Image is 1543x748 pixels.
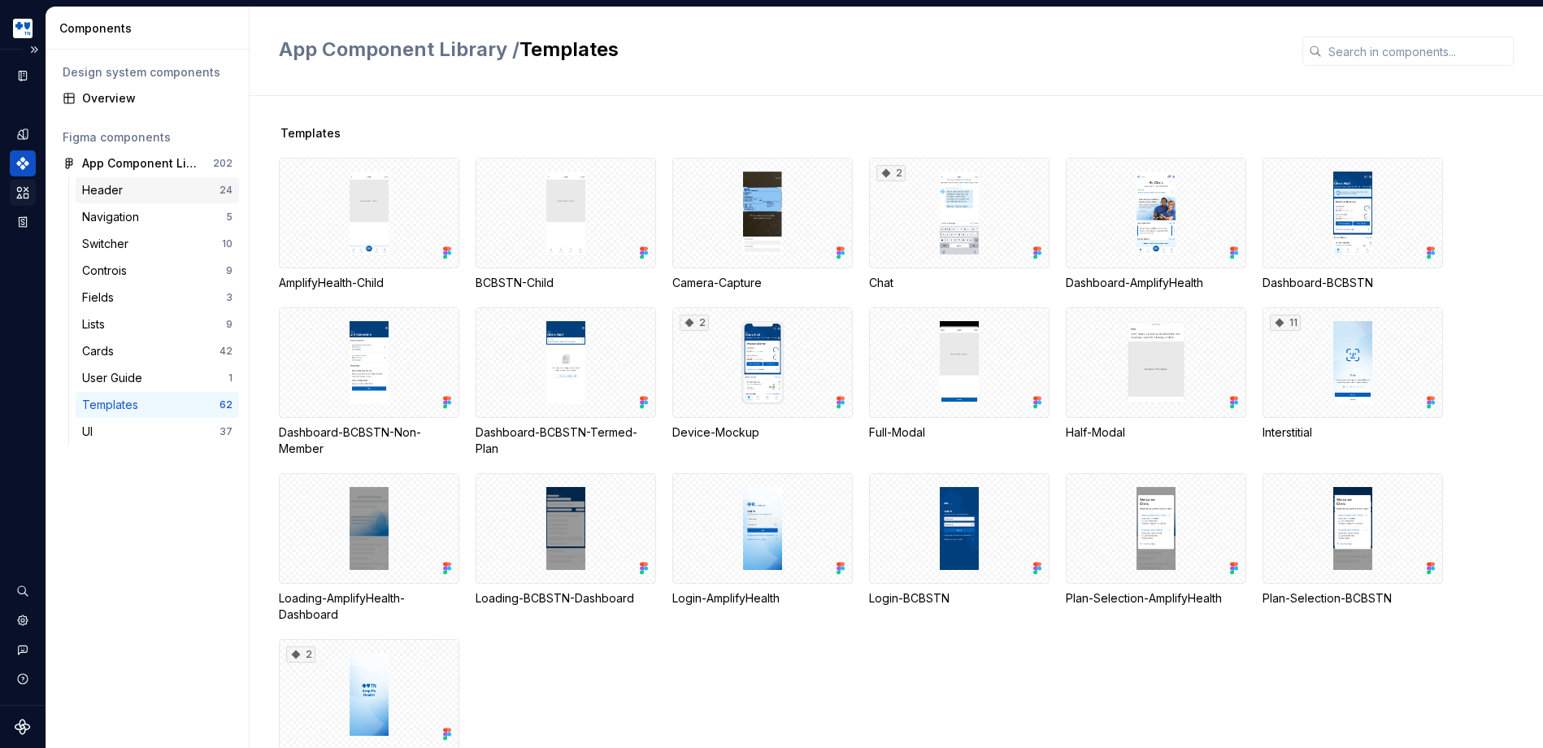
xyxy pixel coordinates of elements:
[1270,315,1301,331] div: 11
[476,158,656,291] div: BCBSTN-Child
[82,370,149,386] div: User Guide
[1263,473,1443,623] div: Plan-Selection-BCBSTN
[59,20,242,37] div: Components
[869,275,1050,291] div: Chat
[76,258,239,284] a: Controis9
[279,37,519,61] span: App Component Library /
[869,473,1050,623] div: Login-BCBSTN
[672,590,853,607] div: Login-AmplifyHealth
[10,578,36,604] button: Search ⌘K
[279,275,459,291] div: AmplifyHealth-Child
[76,338,239,364] a: Cards42
[76,204,239,230] a: Navigation5
[869,307,1050,457] div: Full-Modal
[1263,424,1443,441] div: Interstitial
[226,211,233,224] div: 5
[219,425,233,438] div: 37
[876,165,906,181] div: 2
[82,343,120,359] div: Cards
[279,590,459,623] div: Loading-AmplifyHealth-Dashboard
[1263,590,1443,607] div: Plan-Selection-BCBSTN
[82,209,146,225] div: Navigation
[869,158,1050,291] div: 2Chat
[76,392,239,418] a: Templates62
[10,607,36,633] a: Settings
[476,424,656,457] div: Dashboard-BCBSTN-Termed-Plan
[1066,275,1246,291] div: Dashboard-AmplifyHealth
[82,236,135,252] div: Switcher
[76,285,239,311] a: Fields3
[279,37,1283,63] h2: Templates
[279,158,459,291] div: AmplifyHealth-Child
[13,19,33,38] img: b44e7a6b-69a5-43df-ae42-963d7259159b.png
[672,275,853,291] div: Camera-Capture
[1066,473,1246,623] div: Plan-Selection-AmplifyHealth
[1066,424,1246,441] div: Half-Modal
[226,291,233,304] div: 3
[76,177,239,203] a: Header24
[280,125,341,141] span: Templates
[222,237,233,250] div: 10
[213,157,233,170] div: 202
[82,263,133,279] div: Controis
[56,150,239,176] a: App Component Library202
[10,209,36,235] a: Storybook stories
[10,63,36,89] a: Documentation
[476,590,656,607] div: Loading-BCBSTN-Dashboard
[82,397,145,413] div: Templates
[680,315,709,331] div: 2
[82,155,203,172] div: App Component Library
[226,318,233,331] div: 9
[82,316,111,333] div: Lists
[82,90,233,107] div: Overview
[10,180,36,206] a: Assets
[15,719,31,735] svg: Supernova Logo
[76,419,239,445] a: UI37
[63,129,233,146] div: Figma components
[279,424,459,457] div: Dashboard-BCBSTN-Non-Member
[23,38,46,61] button: Expand sidebar
[869,590,1050,607] div: Login-BCBSTN
[476,307,656,457] div: Dashboard-BCBSTN-Termed-Plan
[1263,307,1443,457] div: 11Interstitial
[10,121,36,147] a: Design tokens
[219,345,233,358] div: 42
[672,158,853,291] div: Camera-Capture
[226,264,233,277] div: 9
[1066,158,1246,291] div: Dashboard-AmplifyHealth
[1066,307,1246,457] div: Half-Modal
[76,365,239,391] a: User Guide1
[279,307,459,457] div: Dashboard-BCBSTN-Non-Member
[82,289,120,306] div: Fields
[10,637,36,663] button: Contact support
[10,150,36,176] a: Components
[63,64,233,80] div: Design system components
[82,182,129,198] div: Header
[82,424,99,440] div: UI
[219,184,233,197] div: 24
[672,424,853,441] div: Device-Mockup
[476,275,656,291] div: BCBSTN-Child
[1263,158,1443,291] div: Dashboard-BCBSTN
[219,398,233,411] div: 62
[672,473,853,623] div: Login-AmplifyHealth
[228,372,233,385] div: 1
[279,473,459,623] div: Loading-AmplifyHealth-Dashboard
[56,85,239,111] a: Overview
[76,311,239,337] a: Lists9
[76,231,239,257] a: Switcher10
[869,424,1050,441] div: Full-Modal
[1066,590,1246,607] div: Plan-Selection-AmplifyHealth
[672,307,853,457] div: 2Device-Mockup
[476,473,656,623] div: Loading-BCBSTN-Dashboard
[1322,37,1514,66] input: Search in components...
